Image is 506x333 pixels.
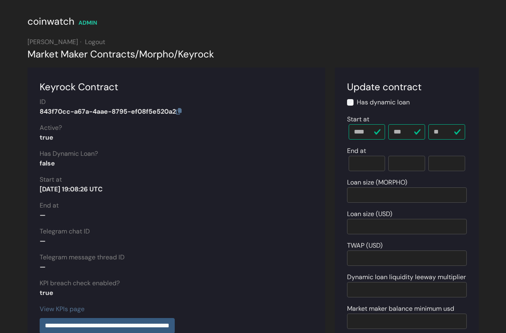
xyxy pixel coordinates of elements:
[347,146,366,156] label: End at
[28,14,74,29] div: coinwatch
[40,201,59,210] label: End at
[135,48,139,60] span: /
[347,209,392,219] label: Loan size (USD)
[40,263,46,271] strong: —
[40,80,313,94] div: Keyrock Contract
[40,305,85,313] a: View KPIs page
[40,252,125,262] label: Telegram message thread ID
[40,107,182,116] strong: 843f70cc-a67a-4aae-8795-ef08f5e520a2
[40,149,98,159] label: Has Dynamic Loan?
[40,133,53,142] strong: true
[40,237,46,245] strong: —
[174,48,178,60] span: /
[347,241,383,250] label: TWAP (USD)
[85,38,105,46] a: Logout
[40,159,55,168] strong: false
[347,272,466,282] label: Dynamic loan liquidity leeway multiplier
[347,178,407,187] label: Loan size (MORPHO)
[28,47,479,62] div: Market Maker Contracts Morpho Keyrock
[40,123,62,133] label: Active?
[28,37,479,47] div: [PERSON_NAME]
[80,38,81,46] span: ·
[40,227,90,236] label: Telegram chat ID
[40,288,53,297] strong: true
[28,18,97,27] a: coinwatch ADMIN
[40,278,120,288] label: KPI breach check enabled?
[347,115,369,124] label: Start at
[40,175,62,185] label: Start at
[40,97,46,107] label: ID
[40,185,103,193] strong: [DATE] 19:08:26 UTC
[40,211,46,219] strong: —
[78,19,97,27] div: ADMIN
[357,98,410,107] label: Has dynamic loan
[347,80,467,94] div: Update contract
[347,304,454,314] label: Market maker balance minimum usd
